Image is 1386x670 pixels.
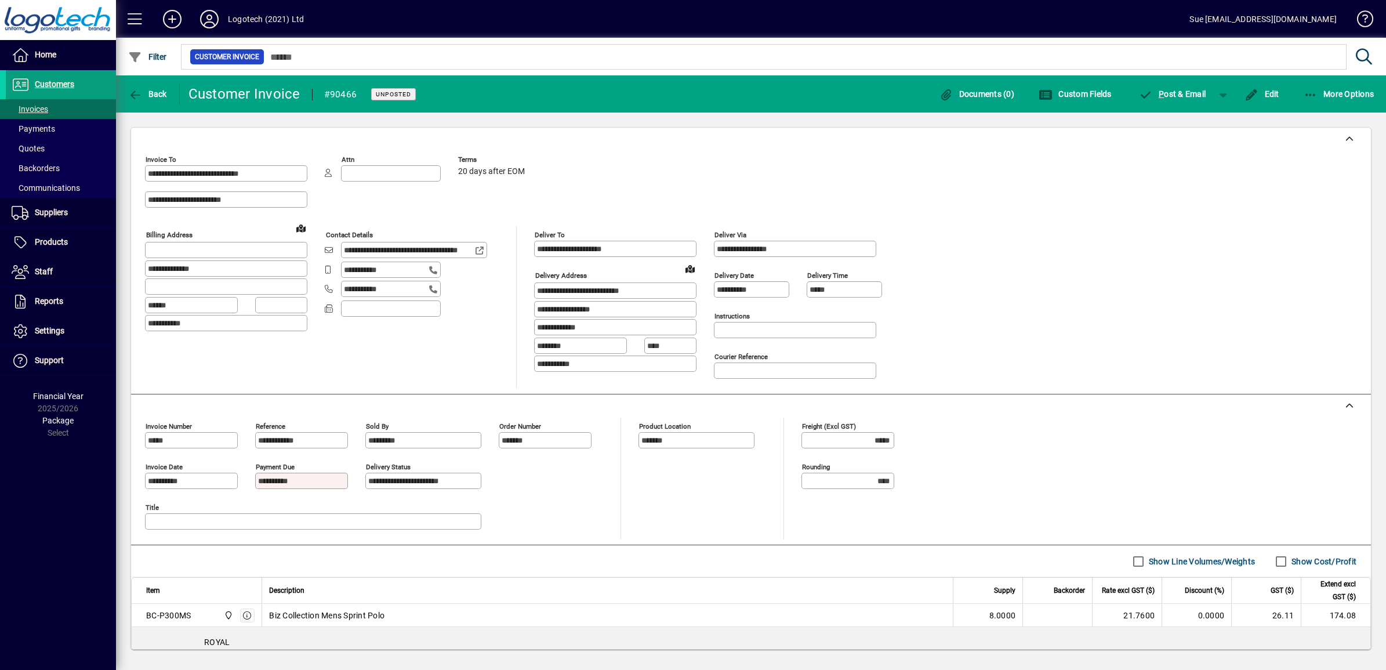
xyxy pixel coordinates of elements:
div: #90466 [324,85,357,104]
mat-label: Order number [499,422,541,430]
span: Invoices [12,104,48,114]
span: Custom Fields [1039,89,1112,99]
a: View on map [681,259,699,278]
button: Add [154,9,191,30]
div: 21.7600 [1100,610,1155,621]
a: Reports [6,287,116,316]
mat-label: Freight (excl GST) [802,422,856,430]
div: Customer Invoice [188,85,300,103]
mat-label: Sold by [366,422,389,430]
a: Settings [6,317,116,346]
label: Show Cost/Profit [1289,556,1356,567]
span: Unposted [376,90,411,98]
mat-label: Rounding [802,463,830,471]
a: Communications [6,178,116,198]
mat-label: Invoice number [146,422,192,430]
span: Extend excl GST ($) [1308,578,1356,603]
a: Suppliers [6,198,116,227]
mat-label: Deliver via [714,231,746,239]
span: Terms [458,156,528,164]
span: Rate excl GST ($) [1102,584,1155,597]
span: Backorders [12,164,60,173]
mat-label: Delivery status [366,463,411,471]
span: P [1159,89,1164,99]
span: Supply [994,584,1015,597]
app-page-header-button: Back [116,84,180,104]
a: Support [6,346,116,375]
span: Back [128,89,167,99]
div: Logotech (2021) Ltd [228,10,304,28]
a: Products [6,228,116,257]
span: Discount (%) [1185,584,1224,597]
span: Financial Year [33,392,84,401]
button: Post & Email [1133,84,1212,104]
span: Customers [35,79,74,89]
span: Documents (0) [939,89,1014,99]
a: Quotes [6,139,116,158]
span: Customer Invoice [195,51,259,63]
a: Knowledge Base [1348,2,1372,40]
a: Staff [6,258,116,287]
div: Sue [EMAIL_ADDRESS][DOMAIN_NAME] [1189,10,1337,28]
span: Settings [35,326,64,335]
span: Description [269,584,304,597]
button: More Options [1301,84,1377,104]
span: Quotes [12,144,45,153]
mat-label: Delivery time [807,271,848,280]
mat-label: Invoice date [146,463,183,471]
span: Package [42,416,74,425]
mat-label: Delivery date [714,271,754,280]
span: Item [146,584,160,597]
button: Back [125,84,170,104]
a: View on map [292,219,310,237]
button: Custom Fields [1036,84,1115,104]
span: Staff [35,267,53,276]
span: Products [35,237,68,247]
td: 174.08 [1301,604,1370,627]
mat-label: Reference [256,422,285,430]
span: Edit [1245,89,1279,99]
mat-label: Courier Reference [714,353,768,361]
mat-label: Attn [342,155,354,164]
a: Invoices [6,99,116,119]
a: Payments [6,119,116,139]
span: Suppliers [35,208,68,217]
mat-label: Invoice To [146,155,176,164]
button: Profile [191,9,228,30]
span: Home [35,50,56,59]
span: Backorder [1054,584,1085,597]
span: 8.0000 [989,610,1016,621]
span: Communications [12,183,80,193]
mat-label: Payment due [256,463,295,471]
a: Backorders [6,158,116,178]
span: Support [35,356,64,365]
span: Reports [35,296,63,306]
label: Show Line Volumes/Weights [1146,556,1255,567]
button: Filter [125,46,170,67]
span: Central [221,609,234,622]
mat-label: Product location [639,422,691,430]
td: 26.11 [1231,604,1301,627]
span: More Options [1304,89,1374,99]
span: Payments [12,124,55,133]
span: Biz Collection Mens Sprint Polo [269,610,384,621]
mat-label: Deliver To [535,231,565,239]
span: GST ($) [1271,584,1294,597]
mat-label: Instructions [714,312,750,320]
button: Documents (0) [936,84,1017,104]
span: 20 days after EOM [458,167,525,176]
div: BC-P300MS [146,610,191,621]
button: Edit [1242,84,1282,104]
mat-label: Title [146,504,159,512]
span: ost & Email [1139,89,1206,99]
td: 0.0000 [1162,604,1231,627]
a: Home [6,41,116,70]
span: Filter [128,52,167,61]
